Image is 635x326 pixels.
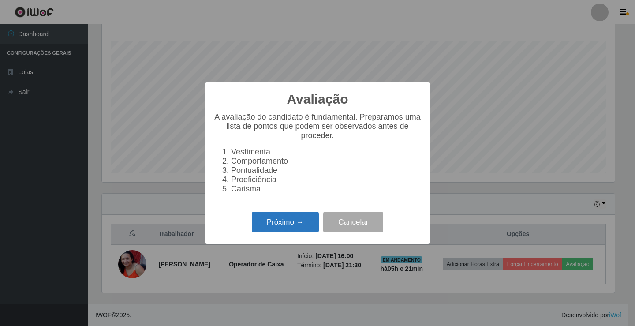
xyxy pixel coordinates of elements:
[231,147,422,157] li: Vestimenta
[231,157,422,166] li: Comportamento
[252,212,319,232] button: Próximo →
[323,212,383,232] button: Cancelar
[231,175,422,184] li: Proeficiência
[287,91,348,107] h2: Avaliação
[213,112,422,140] p: A avaliação do candidato é fundamental. Preparamos uma lista de pontos que podem ser observados a...
[231,166,422,175] li: Pontualidade
[231,184,422,194] li: Carisma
